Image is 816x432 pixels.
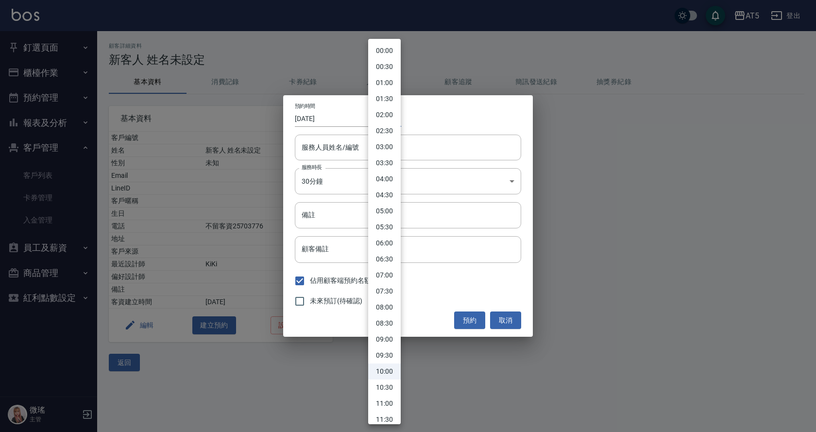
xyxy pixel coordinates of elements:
li: 04:00 [368,171,401,187]
li: 08:30 [368,315,401,331]
li: 07:00 [368,267,401,283]
li: 01:30 [368,91,401,107]
li: 10:00 [368,363,401,380]
li: 09:30 [368,347,401,363]
li: 02:00 [368,107,401,123]
li: 05:00 [368,203,401,219]
li: 01:00 [368,75,401,91]
li: 07:30 [368,283,401,299]
li: 09:00 [368,331,401,347]
li: 00:30 [368,59,401,75]
li: 04:30 [368,187,401,203]
li: 03:00 [368,139,401,155]
li: 06:00 [368,235,401,251]
li: 02:30 [368,123,401,139]
li: 03:30 [368,155,401,171]
li: 06:30 [368,251,401,267]
li: 00:00 [368,43,401,59]
li: 10:30 [368,380,401,396]
li: 05:30 [368,219,401,235]
li: 08:00 [368,299,401,315]
li: 11:30 [368,412,401,428]
li: 11:00 [368,396,401,412]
